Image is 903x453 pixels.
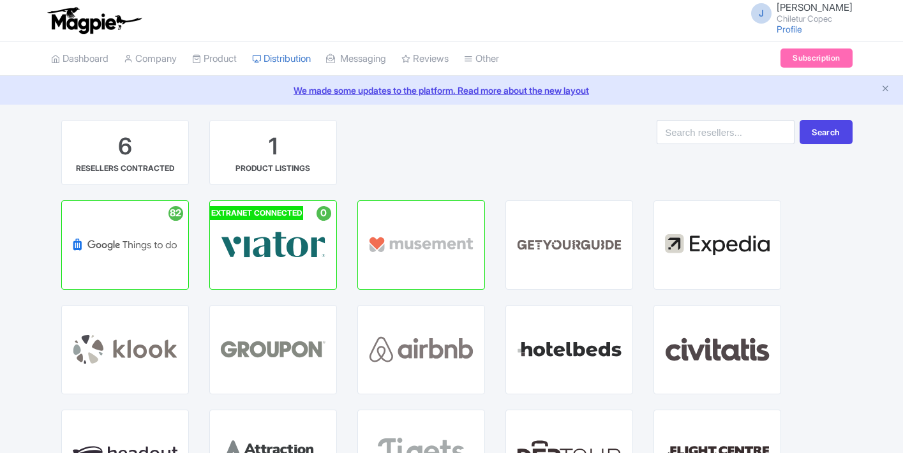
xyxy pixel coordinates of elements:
[269,131,278,163] div: 1
[124,41,177,77] a: Company
[61,120,189,185] a: 6 RESELLERS CONTRACTED
[252,41,311,77] a: Distribution
[800,120,852,144] button: Search
[777,24,802,34] a: Profile
[657,120,795,144] input: Search resellers...
[61,200,189,290] a: 82
[881,82,890,97] button: Close announcement
[743,3,853,23] a: J [PERSON_NAME] Chiletur Copec
[51,41,108,77] a: Dashboard
[780,48,852,68] a: Subscription
[209,200,337,290] a: EXTRANET CONNECTED 0
[76,163,174,174] div: RESELLERS CONTRACTED
[45,6,144,34] img: logo-ab69f6fb50320c5b225c76a69d11143b.png
[326,41,386,77] a: Messaging
[209,120,337,185] a: 1 PRODUCT LISTINGS
[777,1,853,13] span: [PERSON_NAME]
[401,41,449,77] a: Reviews
[235,163,310,174] div: PRODUCT LISTINGS
[751,3,772,24] span: J
[8,84,895,97] a: We made some updates to the platform. Read more about the new layout
[118,131,132,163] div: 6
[192,41,237,77] a: Product
[464,41,499,77] a: Other
[777,15,853,23] small: Chiletur Copec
